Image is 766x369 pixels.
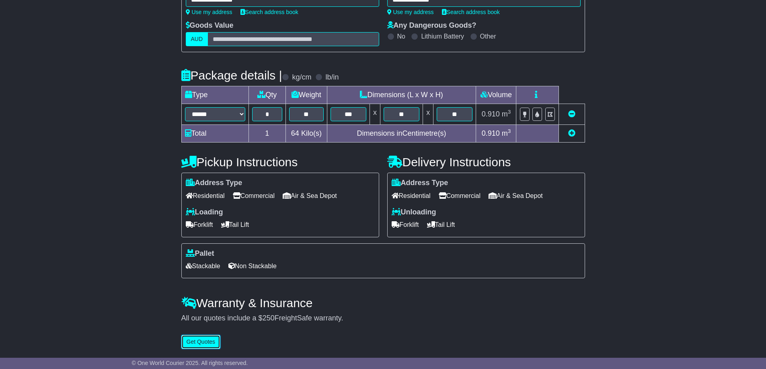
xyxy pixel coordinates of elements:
[181,125,248,143] td: Total
[186,21,234,30] label: Goods Value
[263,314,275,322] span: 250
[221,218,249,231] span: Tail Lift
[392,190,431,202] span: Residential
[186,179,242,188] label: Address Type
[286,86,327,104] td: Weight
[248,125,286,143] td: 1
[291,129,299,137] span: 64
[387,155,585,169] h4: Delivery Instructions
[186,218,213,231] span: Forklift
[186,9,232,15] a: Use my address
[286,125,327,143] td: Kilo(s)
[392,218,419,231] span: Forklift
[186,190,225,202] span: Residential
[240,9,298,15] a: Search address book
[508,109,511,115] sup: 3
[480,33,496,40] label: Other
[387,21,476,30] label: Any Dangerous Goods?
[482,110,500,118] span: 0.910
[181,314,585,323] div: All our quotes include a $ FreightSafe warranty.
[181,296,585,310] h4: Warranty & Insurance
[186,249,214,258] label: Pallet
[327,86,476,104] td: Dimensions (L x W x H)
[228,260,277,272] span: Non Stackable
[392,179,448,188] label: Address Type
[476,86,516,104] td: Volume
[292,73,311,82] label: kg/cm
[387,9,434,15] a: Use my address
[181,155,379,169] h4: Pickup Instructions
[397,33,405,40] label: No
[439,190,481,202] span: Commercial
[423,104,433,125] td: x
[568,110,575,118] a: Remove this item
[327,125,476,143] td: Dimensions in Centimetre(s)
[370,104,380,125] td: x
[186,32,208,46] label: AUD
[508,128,511,134] sup: 3
[181,69,282,82] h4: Package details |
[421,33,464,40] label: Lithium Battery
[325,73,339,82] label: lb/in
[482,129,500,137] span: 0.910
[502,110,511,118] span: m
[248,86,286,104] td: Qty
[181,86,248,104] td: Type
[392,208,436,217] label: Unloading
[427,218,455,231] span: Tail Lift
[132,360,248,366] span: © One World Courier 2025. All rights reserved.
[181,335,221,349] button: Get Quotes
[233,190,275,202] span: Commercial
[502,129,511,137] span: m
[283,190,337,202] span: Air & Sea Depot
[186,208,223,217] label: Loading
[442,9,500,15] a: Search address book
[489,190,543,202] span: Air & Sea Depot
[186,260,220,272] span: Stackable
[568,129,575,137] a: Add new item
